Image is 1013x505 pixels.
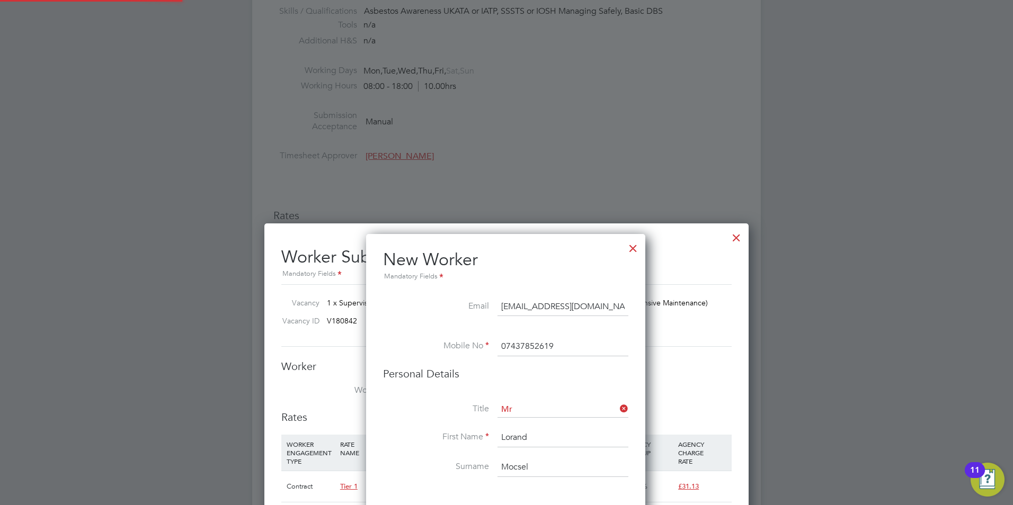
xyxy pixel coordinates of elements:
h3: Rates [281,410,732,424]
label: Vacancy ID [277,316,319,326]
label: Worker [281,385,387,396]
div: Mandatory Fields [383,271,628,283]
div: Mandatory Fields [281,268,732,280]
input: Select one [497,402,628,418]
label: Title [383,403,489,414]
h3: Personal Details [383,367,628,381]
label: Mobile No [383,340,489,351]
h2: Worker Submission [281,238,732,280]
h2: New Worker [383,249,628,283]
div: Contract [284,471,337,502]
span: 1 x Supervisor WC [327,298,389,308]
label: Email [383,301,489,312]
span: £31.13 [678,482,699,491]
div: RATE NAME [337,435,408,462]
span: Tier 1 [340,482,358,491]
div: 11 [970,470,980,484]
div: AGENCY MARKUP [622,435,676,462]
button: Open Resource Center, 11 new notifications [971,463,1005,497]
label: Vacancy [277,298,319,308]
div: WORKER ENGAGEMENT TYPE [284,435,337,471]
label: Surname [383,461,489,472]
label: First Name [383,431,489,443]
div: AGENCY CHARGE RATE [676,435,729,471]
h3: Worker [281,359,732,373]
span: V180842 [327,316,357,326]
